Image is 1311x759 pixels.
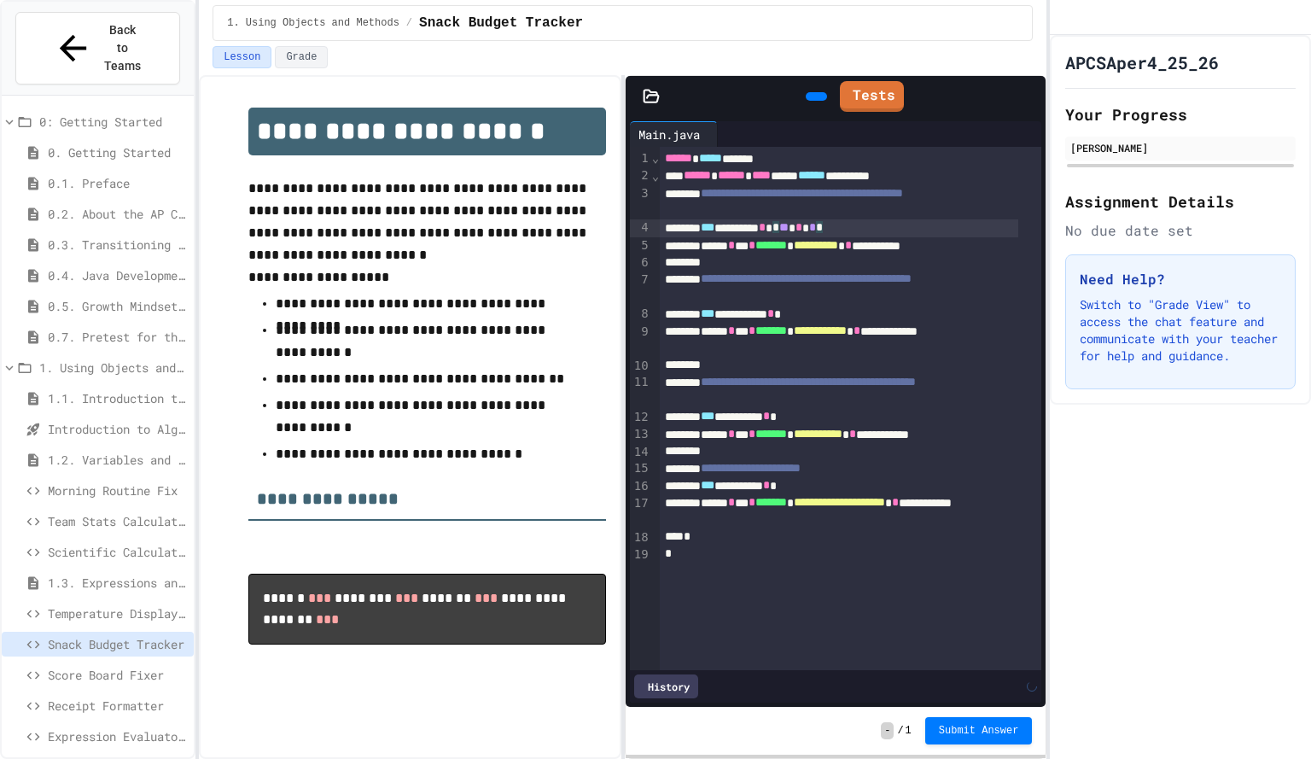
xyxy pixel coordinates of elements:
div: 18 [630,529,651,546]
div: Main.java [630,126,708,143]
span: Fold line [651,169,660,183]
div: 12 [630,409,651,426]
span: Snack Budget Tracker [419,13,583,33]
span: Morning Routine Fix [48,482,187,499]
span: 0. Getting Started [48,143,187,161]
div: 8 [630,306,651,323]
span: / [406,16,412,30]
div: 9 [630,324,651,358]
div: 16 [630,478,651,495]
span: / [897,724,903,738]
div: 6 [630,254,651,271]
h1: APCSAper4_25_26 [1065,50,1219,74]
span: 0: Getting Started [39,113,187,131]
div: No due date set [1065,220,1296,241]
span: 0.5. Growth Mindset and Pair Programming [48,297,187,315]
div: Main.java [630,121,718,147]
span: 0.4. Java Development Environments [48,266,187,284]
span: 0.2. About the AP CSA Exam [48,205,187,223]
div: 19 [630,546,651,563]
span: Snack Budget Tracker [48,635,187,653]
div: 5 [630,237,651,254]
div: History [634,674,698,698]
div: 4 [630,219,651,236]
a: Tests [840,81,904,112]
span: - [881,722,894,739]
span: 0.3. Transitioning from AP CSP to AP CSA [48,236,187,254]
span: 1.1. Introduction to Algorithms, Programming, and Compilers [48,389,187,407]
span: Team Stats Calculator [48,512,187,530]
span: 1. Using Objects and Methods [39,359,187,377]
span: 1 [906,724,912,738]
button: Grade [275,46,328,68]
span: 1.3. Expressions and Output [New] [48,574,187,592]
span: Expression Evaluator Fix [48,727,187,745]
h2: Assignment Details [1065,190,1296,213]
div: 7 [630,271,651,307]
button: Lesson [213,46,271,68]
div: 13 [630,426,651,443]
span: Scientific Calculator [48,543,187,561]
h2: Your Progress [1065,102,1296,126]
div: 15 [630,460,651,477]
p: Switch to "Grade View" to access the chat feature and communicate with your teacher for help and ... [1080,296,1281,365]
div: 14 [630,444,651,461]
div: 11 [630,374,651,409]
div: [PERSON_NAME] [1070,140,1291,155]
span: Receipt Formatter [48,697,187,715]
div: 10 [630,358,651,375]
span: Fold line [651,151,660,165]
span: Score Board Fixer [48,666,187,684]
h3: Need Help? [1080,269,1281,289]
div: 1 [630,150,651,167]
span: 0.7. Pretest for the AP CSA Exam [48,328,187,346]
span: Introduction to Algorithms, Programming, and Compilers [48,420,187,438]
div: 2 [630,167,651,184]
span: 0.1. Preface [48,174,187,192]
button: Back to Teams [15,12,180,85]
div: 3 [630,185,651,220]
span: 1. Using Objects and Methods [227,16,399,30]
span: Temperature Display Fix [48,604,187,622]
span: Back to Teams [103,21,143,75]
span: 1.2. Variables and Data Types [48,451,187,469]
button: Submit Answer [925,717,1033,744]
span: Submit Answer [939,724,1019,738]
div: 17 [630,495,651,529]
